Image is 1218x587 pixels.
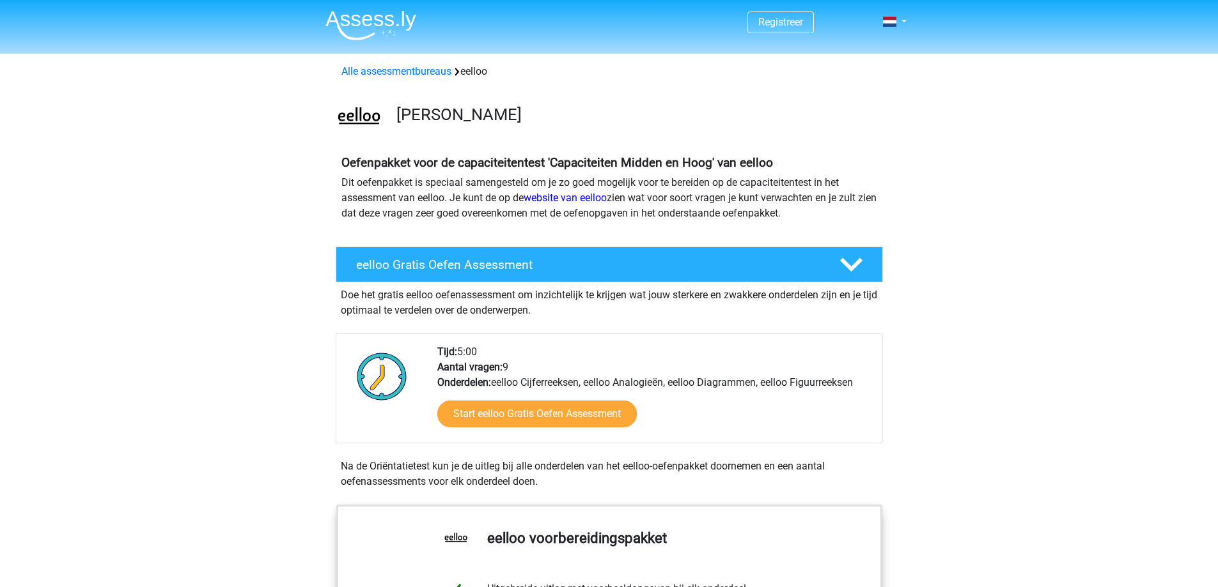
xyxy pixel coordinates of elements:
[336,95,382,140] img: eelloo.png
[437,376,491,388] b: Onderdelen:
[336,459,883,489] div: Na de Oriëntatietest kun je de uitleg bij alle onderdelen van het eelloo-oefenpakket doornemen en...
[325,10,416,40] img: Assessly
[336,64,882,79] div: eelloo
[331,247,888,282] a: eelloo Gratis Oefen Assessment
[524,192,607,204] a: website van eelloo
[356,257,819,272] h4: eelloo Gratis Oefen Assessment
[350,344,414,408] img: Klok
[437,400,637,427] a: Start eelloo Gratis Oefen Assessment
[428,344,882,443] div: 5:00 9 eelloo Cijferreeksen, eelloo Analogieën, eelloo Diagrammen, eelloo Figuurreeksen
[341,155,773,170] b: Oefenpakket voor de capaciteitentest 'Capaciteiten Midden en Hoog' van eelloo
[396,105,873,125] h3: [PERSON_NAME]
[437,346,457,358] b: Tijd:
[336,282,883,318] div: Doe het gratis eelloo oefenassessment om inzichtelijk te krijgen wat jouw sterkere en zwakkere on...
[437,361,503,373] b: Aantal vragen:
[758,16,803,28] a: Registreer
[341,65,451,77] a: Alle assessmentbureaus
[341,175,877,221] p: Dit oefenpakket is speciaal samengesteld om je zo goed mogelijk voor te bereiden op de capaciteit...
